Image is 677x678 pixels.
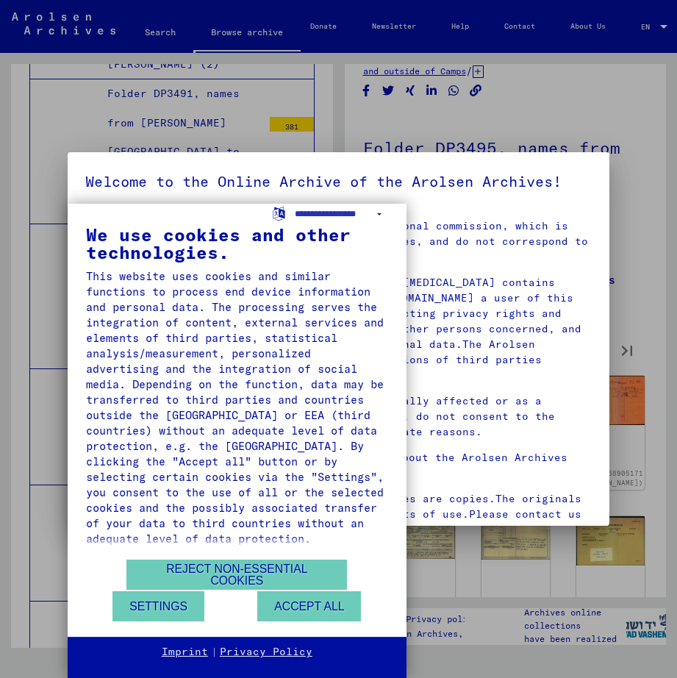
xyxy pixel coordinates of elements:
[126,560,347,590] button: Reject non-essential cookies
[162,645,208,660] a: Imprint
[86,268,388,546] div: This website uses cookies and similar functions to process end device information and personal da...
[86,226,388,261] div: We use cookies and other technologies.
[257,591,361,621] button: Accept all
[220,645,312,660] a: Privacy Policy
[112,591,204,621] button: Settings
